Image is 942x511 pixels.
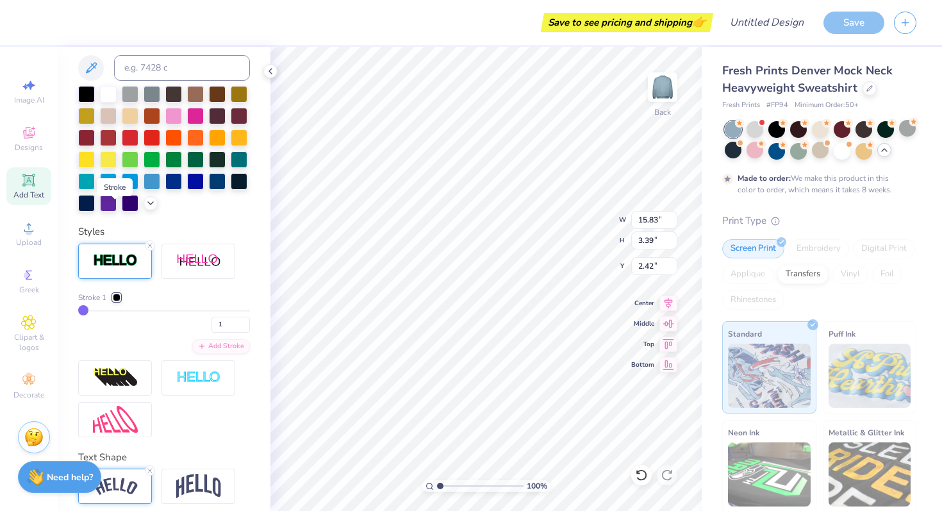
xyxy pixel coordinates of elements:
[13,390,44,400] span: Decorate
[720,10,814,35] input: Untitled Design
[6,332,51,353] span: Clipart & logos
[692,14,706,29] span: 👉
[176,371,221,385] img: Negative Space
[631,299,654,308] span: Center
[114,55,250,81] input: e.g. 7428 c
[78,450,250,465] div: Text Shape
[78,224,250,239] div: Styles
[829,327,855,340] span: Puff Ink
[47,471,93,483] strong: Need help?
[829,442,911,507] img: Metallic & Glitter Ink
[728,426,759,439] span: Neon Ink
[16,237,42,247] span: Upload
[631,340,654,349] span: Top
[192,339,250,354] div: Add Stroke
[872,265,902,284] div: Foil
[788,239,849,258] div: Embroidery
[777,265,829,284] div: Transfers
[832,265,868,284] div: Vinyl
[829,344,911,408] img: Puff Ink
[14,95,44,105] span: Image AI
[738,172,895,196] div: We make this product in this color to order, which means it takes 8 weeks.
[631,319,654,328] span: Middle
[722,265,773,284] div: Applique
[766,100,788,111] span: # FP94
[650,74,675,100] img: Back
[176,253,221,269] img: Shadow
[93,367,138,388] img: 3d Illusion
[15,142,43,153] span: Designs
[93,406,138,433] img: Free Distort
[728,327,762,340] span: Standard
[97,178,133,196] div: Stroke
[829,426,904,439] span: Metallic & Glitter Ink
[93,478,138,495] img: Arc
[527,480,547,492] span: 100 %
[176,474,221,498] img: Arch
[795,100,859,111] span: Minimum Order: 50 +
[722,290,784,310] div: Rhinestones
[654,106,671,118] div: Back
[728,344,811,408] img: Standard
[728,442,811,507] img: Neon Ink
[722,239,784,258] div: Screen Print
[544,13,710,32] div: Save to see pricing and shipping
[853,239,915,258] div: Digital Print
[13,190,44,200] span: Add Text
[738,173,791,183] strong: Made to order:
[93,253,138,268] img: Stroke
[722,63,893,96] span: Fresh Prints Denver Mock Neck Heavyweight Sweatshirt
[631,360,654,369] span: Bottom
[78,292,106,303] span: Stroke 1
[19,285,39,295] span: Greek
[722,214,916,228] div: Print Type
[722,100,760,111] span: Fresh Prints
